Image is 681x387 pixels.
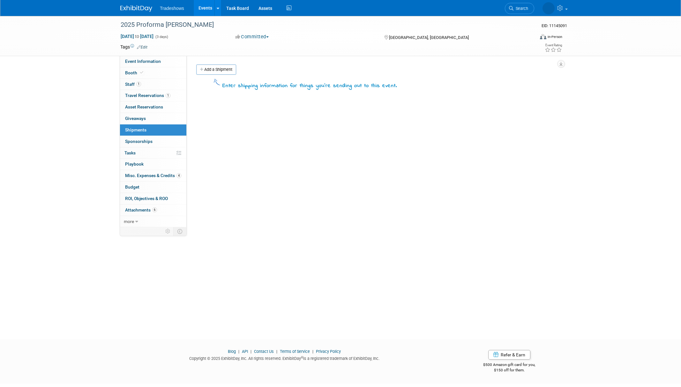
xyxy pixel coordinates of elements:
a: Budget [120,182,186,193]
span: Giveaways [125,116,146,121]
span: Playbook [125,161,144,167]
a: more [120,216,186,227]
a: Search [505,3,534,14]
span: 1 [136,82,141,86]
a: Misc. Expenses & Credits4 [120,170,186,181]
button: Committed [233,33,271,40]
span: (3 days) [155,35,168,39]
span: 6 [152,207,157,212]
a: Travel Reservations1 [120,90,186,101]
a: Staff1 [120,79,186,90]
span: 4 [176,173,181,178]
a: Add a Shipment [196,64,236,75]
div: Event Format [497,33,562,43]
span: to [134,34,140,39]
span: | [237,349,241,354]
span: Attachments [125,207,157,212]
a: ROI, Objectives & ROO [120,193,186,204]
a: Playbook [120,159,186,170]
span: Booth [125,70,145,75]
span: Event ID: 11145091 [542,23,567,28]
img: Linda Yilmazian [543,2,555,14]
span: [DATE] [DATE] [120,33,154,39]
td: Tags [120,44,147,50]
span: Staff [125,82,141,87]
i: Booth reservation complete [140,71,143,74]
div: 2025 Proforma [PERSON_NAME] [118,19,525,31]
span: | [249,349,253,354]
a: Terms of Service [280,349,310,354]
div: Copyright © 2025 ExhibitDay, Inc. All rights reserved. ExhibitDay is a registered trademark of Ex... [120,354,448,361]
span: Shipments [125,127,146,132]
a: Sponsorships [120,136,186,147]
a: Refer & Earn [488,350,530,360]
span: more [124,219,134,224]
div: $500 Amazon gift card for you, [458,358,561,373]
td: Personalize Event Tab Strip [162,227,174,235]
img: Format-Inperson.png [540,34,546,39]
span: Asset Reservations [125,104,163,109]
span: Tradeshows [160,6,184,11]
span: ROI, Objectives & ROO [125,196,168,201]
a: Blog [228,349,236,354]
div: In-Person [547,34,562,39]
a: Tasks [120,147,186,159]
span: Tasks [124,150,136,155]
img: ExhibitDay [120,5,152,12]
span: Event Information [125,59,161,64]
div: Event Rating [545,44,562,47]
span: Search [513,6,528,11]
a: Contact Us [254,349,274,354]
a: Shipments [120,124,186,136]
div: $150 off for them. [458,368,561,373]
a: Event Information [120,56,186,67]
span: Misc. Expenses & Credits [125,173,181,178]
span: | [275,349,279,354]
td: Toggle Event Tabs [174,227,187,235]
sup: ® [301,356,303,359]
a: Edit [137,45,147,49]
a: Giveaways [120,113,186,124]
span: 1 [166,93,170,98]
a: Booth [120,67,186,78]
span: Budget [125,184,139,190]
span: | [311,349,315,354]
a: Asset Reservations [120,101,186,113]
span: Travel Reservations [125,93,170,98]
span: [GEOGRAPHIC_DATA], [GEOGRAPHIC_DATA] [389,35,469,40]
span: Sponsorships [125,139,153,144]
a: API [242,349,248,354]
div: Enter shipping information for things you're sending out to this event. [222,82,397,90]
a: Attachments6 [120,205,186,216]
a: Privacy Policy [316,349,341,354]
